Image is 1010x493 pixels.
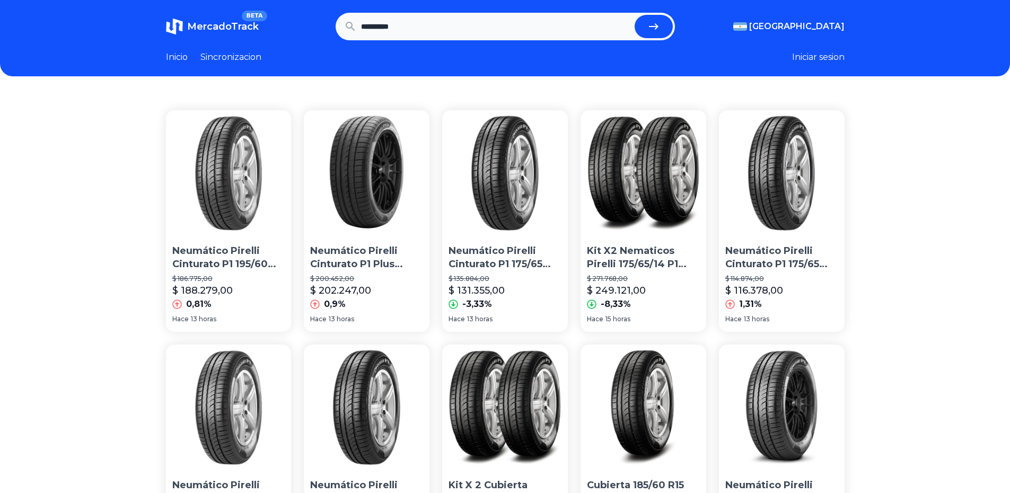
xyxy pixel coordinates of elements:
[304,345,429,470] img: Neumático Pirelli Cinturato P1 175/65 R14 82t
[581,110,706,236] img: Kit X2 Nematicos Pirelli 175/65/14 P1 Cinturato Neumen
[587,283,646,298] p: $ 249.121,00
[442,345,568,470] img: Kit X 2 Cubierta 195/60 R15 88h Pirelli P1 Cinturato
[166,110,292,332] a: Neumático Pirelli Cinturato P1 195/60 R15 88hNeumático Pirelli Cinturato P1 195/60 R15 88h$ 186.7...
[442,110,568,332] a: Neumático Pirelli Cinturato P1 175/65 R14 82tNeumático Pirelli Cinturato P1 175/65 R14 82t$ 135.8...
[166,51,188,64] a: Inicio
[166,110,292,236] img: Neumático Pirelli Cinturato P1 195/60 R15 88h
[200,51,261,64] a: Sincronizacion
[172,283,233,298] p: $ 188.279,00
[581,110,706,332] a: Kit X2 Nematicos Pirelli 175/65/14 P1 Cinturato NeumenKit X2 Nematicos Pirelli 175/65/14 P1 Cintu...
[166,345,292,470] img: Neumático Pirelli Cinturato P1 195/60 R15 88h
[581,345,706,470] img: Cubierta 185/60 R15 88h Pirelli P1 Cinturato
[719,345,845,470] img: Neumático Pirelli 175/65 R14 82t Cinturato P1 + Envío Gratis
[172,244,285,271] p: Neumático Pirelli Cinturato P1 195/60 R15 88h
[166,18,183,35] img: MercadoTrack
[449,244,561,271] p: Neumático Pirelli Cinturato P1 175/65 R14 82t
[242,11,267,21] span: BETA
[719,110,845,332] a: Neumático Pirelli Cinturato P1 175/65 R14 82tNeumático Pirelli Cinturato P1 175/65 R14 82t$ 114.8...
[449,283,505,298] p: $ 131.355,00
[744,315,769,323] span: 13 horas
[310,244,423,271] p: Neumático Pirelli Cinturato P1 Plus 205/55 R16 91v
[749,20,845,33] span: [GEOGRAPHIC_DATA]
[310,275,423,283] p: $ 200.452,00
[792,51,845,64] button: Iniciar sesion
[304,110,429,332] a: Neumático Pirelli Cinturato P1 Plus 205/55 R16 91vNeumático Pirelli Cinturato P1 Plus 205/55 R16 ...
[187,21,259,32] span: MercadoTrack
[733,20,845,33] button: [GEOGRAPHIC_DATA]
[449,315,465,323] span: Hace
[601,298,631,311] p: -8,33%
[462,298,492,311] p: -3,33%
[467,315,493,323] span: 13 horas
[449,275,561,283] p: $ 135.884,00
[587,315,603,323] span: Hace
[733,22,747,31] img: Argentina
[172,275,285,283] p: $ 186.775,00
[186,298,212,311] p: 0,81%
[310,283,371,298] p: $ 202.247,00
[310,315,327,323] span: Hace
[329,315,354,323] span: 13 horas
[324,298,346,311] p: 0,9%
[191,315,216,323] span: 13 horas
[739,298,762,311] p: 1,31%
[304,110,429,236] img: Neumático Pirelli Cinturato P1 Plus 205/55 R16 91v
[719,110,845,236] img: Neumático Pirelli Cinturato P1 175/65 R14 82t
[172,315,189,323] span: Hace
[166,18,259,35] a: MercadoTrackBETA
[587,275,700,283] p: $ 271.768,00
[725,244,838,271] p: Neumático Pirelli Cinturato P1 175/65 R14 82t
[725,275,838,283] p: $ 114.874,00
[605,315,630,323] span: 15 horas
[725,315,742,323] span: Hace
[442,110,568,236] img: Neumático Pirelli Cinturato P1 175/65 R14 82t
[587,244,700,271] p: Kit X2 Nematicos Pirelli 175/65/14 P1 Cinturato Neumen
[725,283,783,298] p: $ 116.378,00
